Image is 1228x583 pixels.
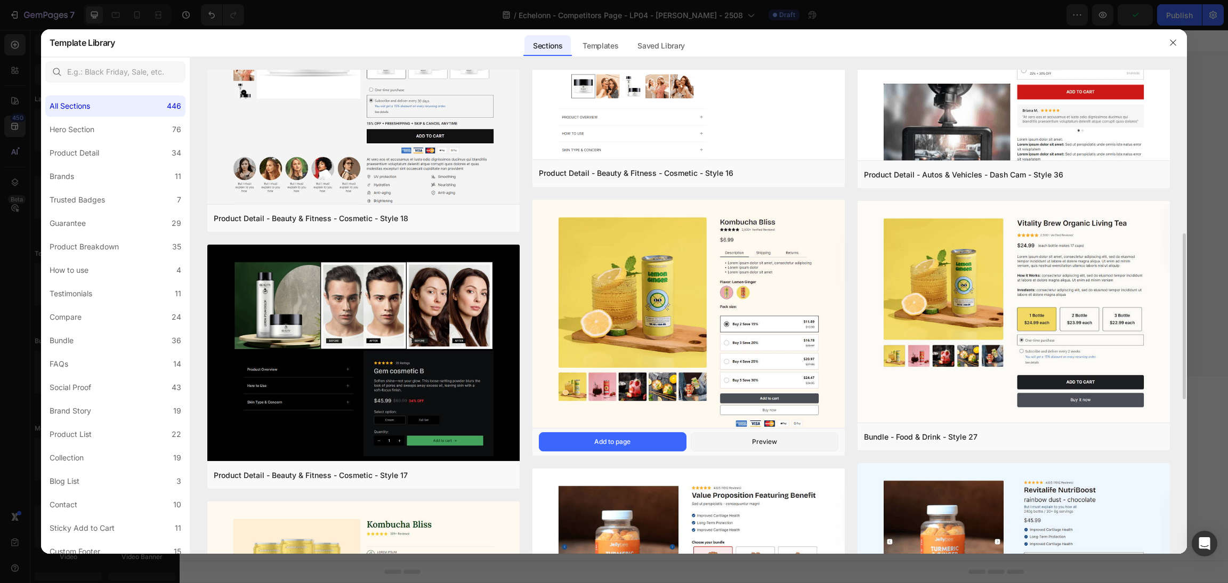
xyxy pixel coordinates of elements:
div: Sticky Add to Cart [50,522,115,535]
div: Preview [752,437,777,447]
div: 10 [173,498,181,511]
p: Reviewed. Compared. Ranked by Quality Experts [195,297,373,313]
div: Product Detail - Autos & Vehicles - Dash Cam - Style 36 [864,168,1063,181]
input: E.g.: Black Friday, Sale, etc. [45,61,185,83]
div: Collection [50,451,84,464]
div: 14 [173,358,181,370]
div: Product Detail [50,147,99,159]
img: bd31.png [532,200,845,444]
p: 260+ verified reviews for our top pick [241,61,385,74]
div: Blog List [50,475,79,488]
div: Product Detail - Beauty & Fitness - Cosmetic - Style 16 [539,167,733,180]
div: How to use [50,264,88,277]
div: Compare [50,311,82,323]
p: comfy cubs [642,196,696,211]
div: Brands [50,170,74,183]
div: Contact [50,498,77,511]
div: Saved Library [629,35,693,56]
img: Muslin Comfort muslin blanket in beige displayed on a modern white couch, showcasing its soft and... [538,63,702,186]
img: pr12.png [207,245,520,463]
img: Close-up view of Emme muslin blanket showing its airy weave and soft texture, ideal for lightweig... [538,224,645,305]
div: 7 [177,193,181,206]
div: 11 [175,522,181,535]
div: Product Breakdown [50,240,119,253]
div: Sections [524,35,571,56]
div: Social Proof [50,381,91,394]
p: ⁠⁠⁠⁠⁠⁠⁠ [179,84,510,186]
div: Custom Footer [50,545,100,558]
a: discover the winner [178,265,378,291]
div: Product Detail - Beauty & Fitness - Cosmetic - Style 18 [214,212,408,225]
div: FAQs [50,358,68,370]
div: Guarantee [50,217,86,230]
div: Choose templates [409,385,474,396]
p: From breathable comfort to long-lasting quality, here’s our available right n [179,197,510,252]
p: muslin comfort [539,196,616,211]
div: Add to page [594,437,631,447]
div: 4 [176,264,181,277]
h2: Rich Text Editor. Editing area: main [178,83,511,187]
div: Add blank section [571,385,636,396]
div: 36 [172,334,181,347]
img: Comfy Cubs Muslin Blanket for Adults – Cozy Layered Gauze [707,63,871,186]
div: Templates [574,35,627,56]
p: the fleece company [722,196,814,211]
div: 3 [176,475,181,488]
div: 19 [173,451,181,464]
strong: honest breakdown of the best muslin blankets [196,216,441,231]
div: Open Intercom Messenger [1192,531,1217,556]
span: discover the winner [226,272,329,284]
div: 29 [172,217,181,230]
div: Trusted Badges [50,193,105,206]
span: inspired by CRO experts [405,399,478,408]
span: from URL or image [492,399,549,408]
div: 34 [172,147,181,159]
p: emme [840,196,866,211]
div: 35 [172,240,181,253]
div: Bundle [50,334,74,347]
span: then drag & drop elements [563,399,643,408]
div: Generate layout [493,385,549,396]
div: 43 [172,381,181,394]
img: bd27.png [858,201,1170,425]
div: Product List [50,428,92,441]
div: 22 [172,428,181,441]
div: Brand Story [50,404,91,417]
div: Product Detail - Beauty & Fitness - Cosmetic - Style 17 [214,469,408,482]
div: 24 [172,311,181,323]
div: Bundle - Food & Drink - Style 27 [864,431,977,443]
img: Muslin Blanket for Adults – Soft 6-Layer Cotton [650,224,758,305]
button: Preview [691,432,838,451]
h2: Template Library [50,29,115,56]
div: 446 [167,100,181,112]
div: Hero Section [50,123,94,136]
div: 11 [175,287,181,300]
div: Rich Text Editor. Editing area: main [178,196,511,253]
span: Add section [499,362,550,373]
div: 11 [175,170,181,183]
div: All Sections [50,100,90,112]
div: 76 [172,123,181,136]
img: Natural cotton plant next to folded beige muslin blanket, emphasizing premium material and clean ... [763,224,871,305]
div: 15 [174,545,181,558]
div: Testimonials [50,287,92,300]
div: 19 [173,404,181,417]
span: Cheap Isn’t Always Safe — Here’s the Truth About Electric Wheelchairs [179,83,508,187]
button: Add to page [539,432,686,451]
